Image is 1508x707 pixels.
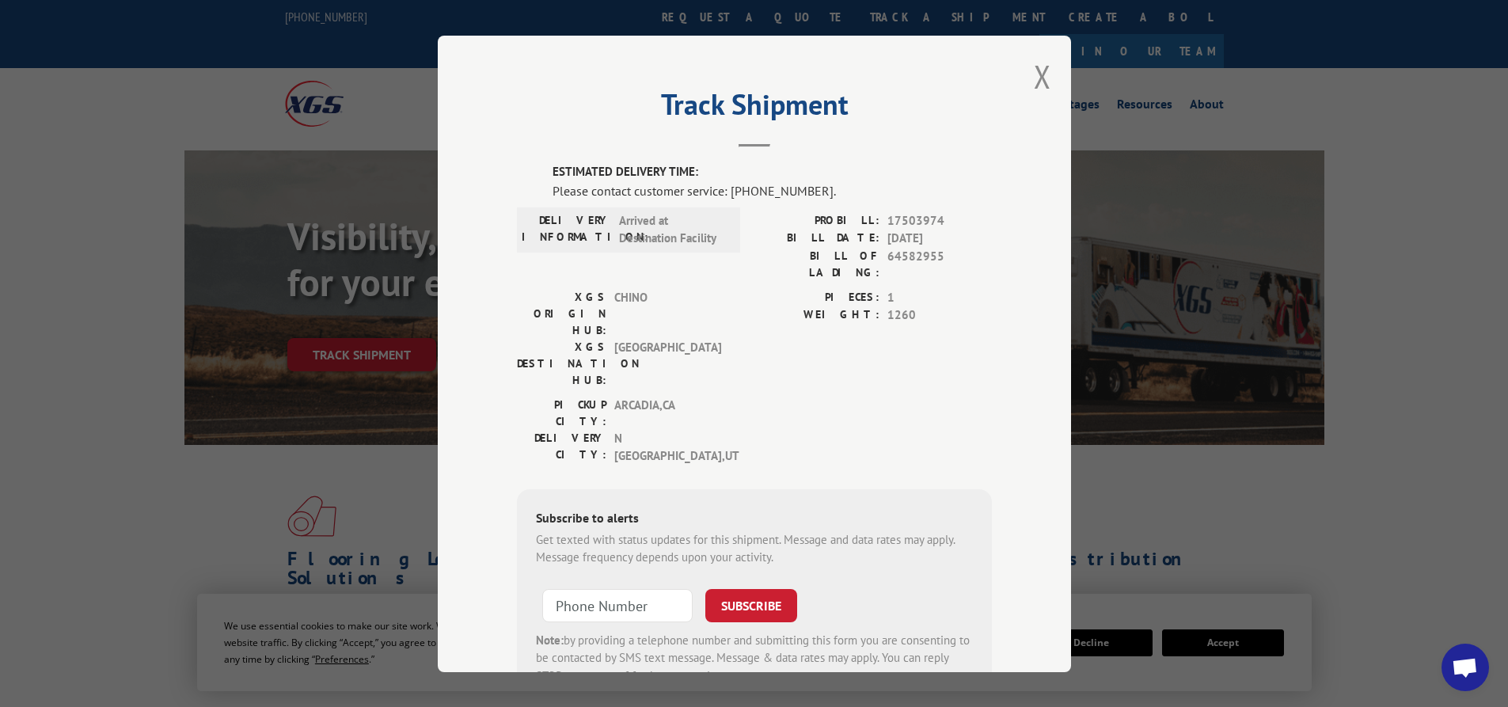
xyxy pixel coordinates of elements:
[619,211,726,247] span: Arrived at Destination Facility
[614,396,721,429] span: ARCADIA , CA
[522,211,611,247] label: DELIVERY INFORMATION:
[536,632,564,647] strong: Note:
[754,230,879,248] label: BILL DATE:
[536,530,973,566] div: Get texted with status updates for this shipment. Message and data rates may apply. Message frequ...
[542,588,693,621] input: Phone Number
[1034,55,1051,97] button: Close modal
[536,631,973,685] div: by providing a telephone number and submitting this form you are consenting to be contacted by SM...
[754,247,879,280] label: BILL OF LADING:
[754,288,879,306] label: PIECES:
[705,588,797,621] button: SUBSCRIBE
[887,306,992,325] span: 1260
[614,338,721,388] span: [GEOGRAPHIC_DATA]
[887,247,992,280] span: 64582955
[536,507,973,530] div: Subscribe to alerts
[517,288,606,338] label: XGS ORIGIN HUB:
[553,181,992,200] div: Please contact customer service: [PHONE_NUMBER].
[553,163,992,181] label: ESTIMATED DELIVERY TIME:
[887,211,992,230] span: 17503974
[887,230,992,248] span: [DATE]
[614,429,721,465] span: N [GEOGRAPHIC_DATA] , UT
[517,396,606,429] label: PICKUP CITY:
[517,429,606,465] label: DELIVERY CITY:
[1442,644,1489,691] div: Open chat
[614,288,721,338] span: CHINO
[754,211,879,230] label: PROBILL:
[517,338,606,388] label: XGS DESTINATION HUB:
[517,93,992,124] h2: Track Shipment
[887,288,992,306] span: 1
[754,306,879,325] label: WEIGHT:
